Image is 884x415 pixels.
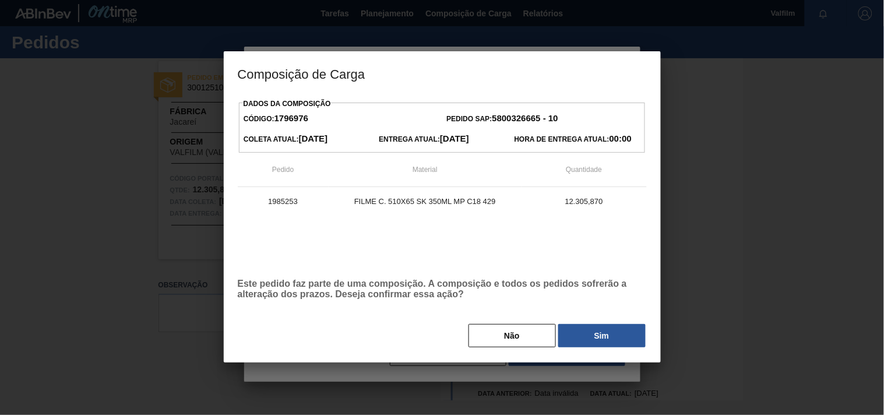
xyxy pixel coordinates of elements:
[566,166,602,174] span: Quantidade
[440,133,469,143] strong: [DATE]
[610,133,632,143] strong: 00:00
[558,324,646,347] button: Sim
[413,166,438,174] span: Material
[272,166,294,174] span: Pedido
[329,187,522,216] td: FILME C. 510X65 SK 350ML MP C18 429
[299,133,328,143] strong: [DATE]
[469,324,556,347] button: Não
[238,279,647,300] p: Este pedido faz parte de uma composição. A composição e todos os pedidos sofrerão a alteração dos...
[224,51,661,96] h3: Composição de Carga
[274,113,308,123] strong: 1796976
[379,135,469,143] span: Entrega Atual:
[244,135,327,143] span: Coleta Atual:
[238,187,329,216] td: 1985253
[244,115,308,123] span: Código:
[515,135,632,143] span: Hora de Entrega Atual:
[447,115,558,123] span: Pedido SAP:
[492,113,558,123] strong: 5800326665 - 10
[522,187,647,216] td: 12.305,870
[244,100,331,108] label: Dados da Composição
